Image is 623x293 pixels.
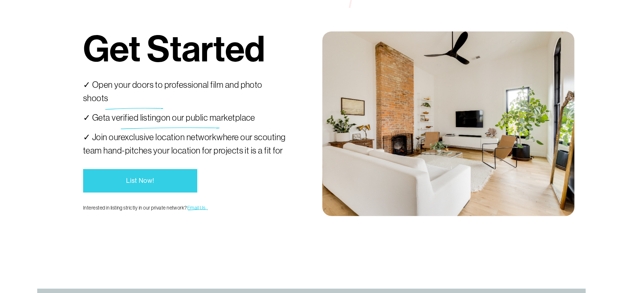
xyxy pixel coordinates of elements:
[83,169,197,193] a: List Now!
[83,111,289,124] p: ✓ Get on our public marketplace
[106,113,161,122] span: a verified listing
[83,204,289,212] p: Interested in listing strictly in our private network?
[83,131,289,157] p: ✓ Join our where our scouting team hand-pitches your location for projects it is a fit for
[83,31,265,68] h1: Get Started
[83,78,289,105] p: ✓ Open your doors to professional film and photo shoots
[187,205,206,211] a: Email Us
[121,132,217,142] span: exclusive location network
